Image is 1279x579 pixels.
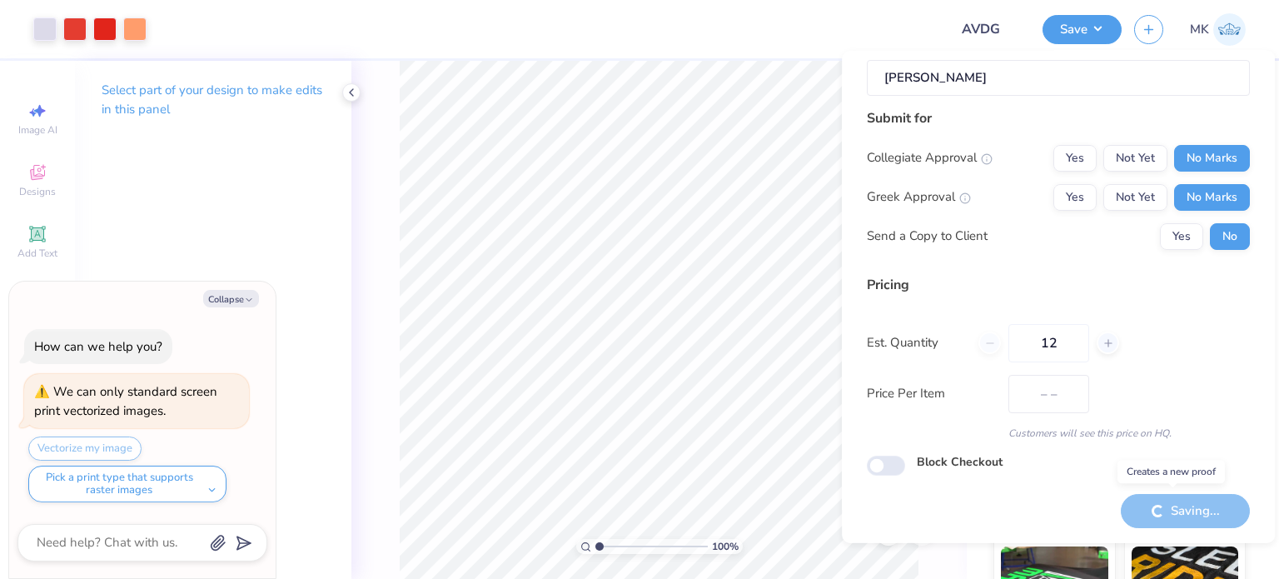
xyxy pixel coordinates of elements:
button: Yes [1160,222,1203,249]
span: Add Text [17,247,57,260]
div: How can we help you? [34,338,162,355]
div: We can only standard screen print vectorized images. [34,383,217,419]
span: Image AI [18,123,57,137]
div: Creates a new proof [1117,460,1225,483]
button: Collapse [203,290,259,307]
button: No Marks [1174,183,1250,210]
button: Save [1043,15,1122,44]
div: Customers will see this price on HQ. [867,425,1250,440]
div: Send a Copy to Client [867,227,988,246]
button: Not Yet [1103,183,1167,210]
label: Price Per Item [867,384,996,403]
span: Designs [19,185,56,198]
input: Untitled Design [948,12,1030,46]
input: – – [1008,323,1089,362]
button: No [1210,222,1250,249]
p: Select part of your design to make edits in this panel [102,81,325,119]
button: Not Yet [1103,144,1167,171]
button: Yes [1053,144,1097,171]
button: Pick a print type that supports raster images [28,466,226,502]
span: 100 % [712,539,739,554]
label: Est. Quantity [867,333,966,352]
div: Greek Approval [867,187,971,207]
img: Muskan Kumari [1213,13,1246,46]
label: Client [867,35,899,54]
span: MK [1190,20,1209,39]
button: No Marks [1174,144,1250,171]
input: e.g. Ethan Linker [867,60,1250,96]
a: MK [1190,13,1246,46]
label: Block Checkout [917,452,1003,470]
div: Collegiate Approval [867,148,993,167]
div: Submit for [867,107,1250,127]
button: Yes [1053,183,1097,210]
div: Pricing [867,274,1250,294]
